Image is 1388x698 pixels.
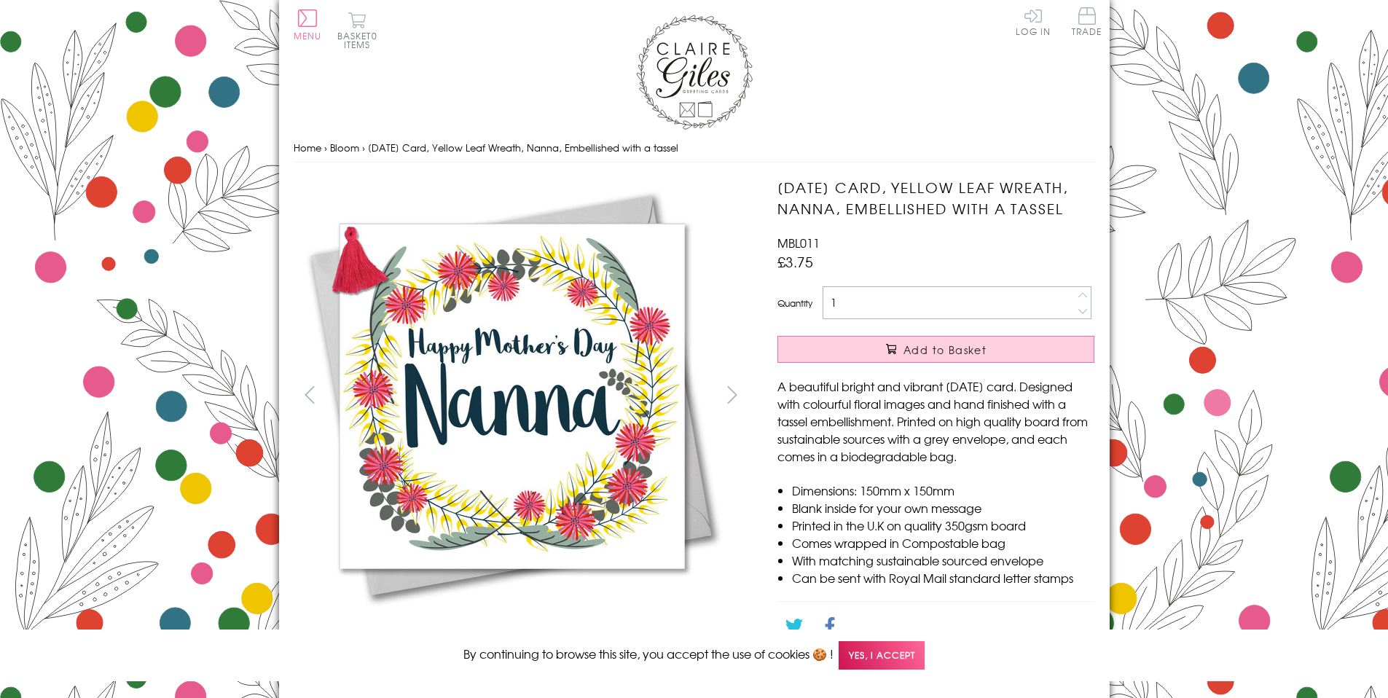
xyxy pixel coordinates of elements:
[792,499,1094,517] li: Blank inside for your own message
[294,141,321,154] a: Home
[293,177,730,614] img: Mother's Day Card, Yellow Leaf Wreath, Nanna, Embellished with a tassel
[792,569,1094,587] li: Can be sent with Royal Mail standard letter stamps
[777,377,1094,465] p: A beautiful bright and vibrant [DATE] card. Designed with colourful floral images and hand finish...
[368,141,678,154] span: [DATE] Card, Yellow Leaf Wreath, Nanna, Embellished with a tassel
[792,517,1094,534] li: Printed in the U.K on quality 350gsm board
[1016,7,1051,36] a: Log In
[839,641,925,670] span: Yes, I accept
[1072,7,1102,39] a: Trade
[344,29,377,51] span: 0 items
[748,177,1185,613] img: Mother's Day Card, Yellow Leaf Wreath, Nanna, Embellished with a tassel
[324,141,327,154] span: ›
[337,12,377,49] button: Basket0 items
[636,15,753,130] img: Claire Giles Greetings Cards
[777,177,1094,219] h1: [DATE] Card, Yellow Leaf Wreath, Nanna, Embellished with a tassel
[777,234,820,251] span: MBL011
[792,534,1094,552] li: Comes wrapped in Compostable bag
[362,141,365,154] span: ›
[715,378,748,411] button: next
[294,29,322,42] span: Menu
[777,251,813,272] span: £3.75
[903,342,987,357] span: Add to Basket
[777,297,812,310] label: Quantity
[1072,7,1102,36] span: Trade
[792,482,1094,499] li: Dimensions: 150mm x 150mm
[777,336,1094,363] button: Add to Basket
[294,133,1095,163] nav: breadcrumbs
[294,378,326,411] button: prev
[330,141,359,154] a: Bloom
[294,9,322,40] button: Menu
[792,552,1094,569] li: With matching sustainable sourced envelope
